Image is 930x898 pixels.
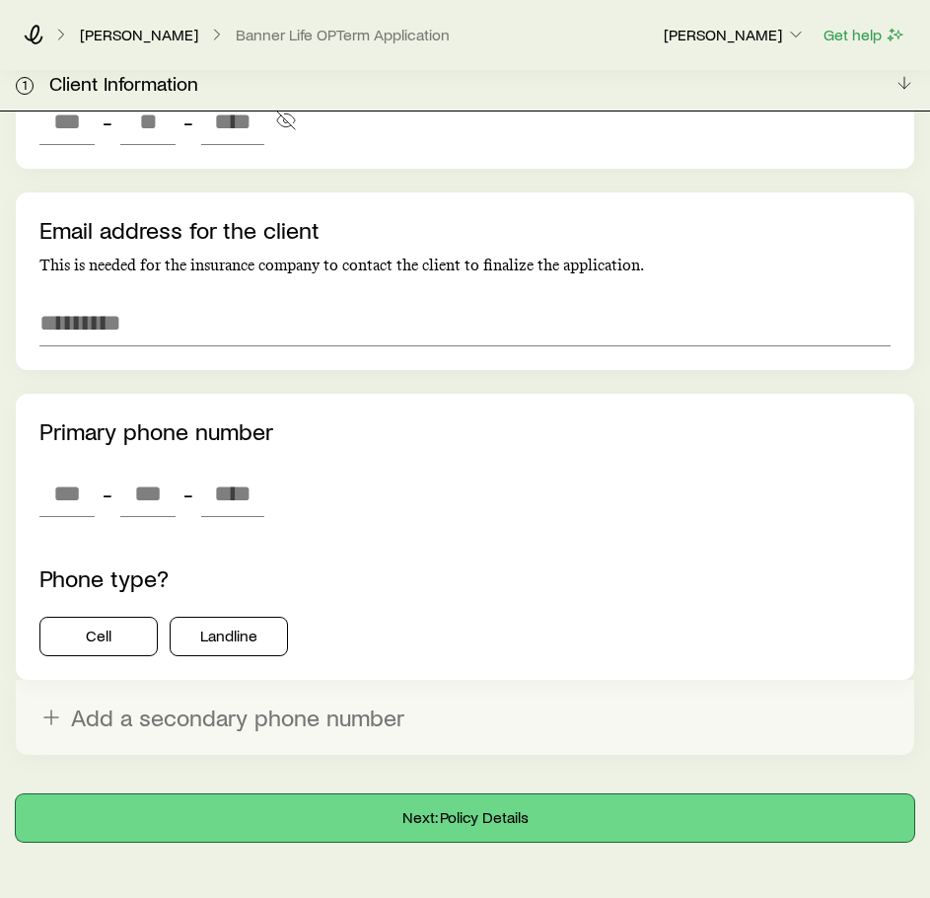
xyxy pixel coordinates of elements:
label: Phone type? [39,563,169,592]
span: - [103,480,112,507]
button: Get help [823,24,906,46]
span: - [183,108,193,135]
button: [PERSON_NAME] [663,24,807,47]
span: - [183,480,193,507]
span: - [103,108,112,135]
button: Cell [39,617,158,656]
a: [PERSON_NAME] [79,26,199,44]
button: Add a secondary phone number [16,680,914,755]
button: Banner Life OPTerm Application [235,26,451,44]
button: Landline [170,617,288,656]
label: Primary phone number [39,416,273,445]
p: Email address for the client [39,216,891,244]
p: This is needed for the insurance company to contact the client to finalize the application. [39,256,891,275]
p: [PERSON_NAME] [664,25,806,44]
button: Next: Policy Details [16,794,914,842]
